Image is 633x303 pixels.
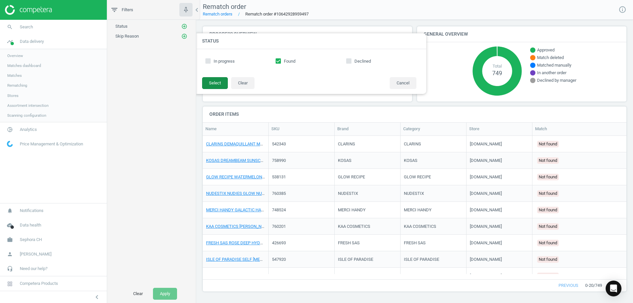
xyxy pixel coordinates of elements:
[110,6,118,14] i: filter_list
[20,266,47,272] span: Need our help?
[193,6,201,14] i: chevron_left
[4,262,16,275] i: headset_mic
[20,39,44,45] span: Data delivery
[20,127,37,133] span: Analytics
[153,288,177,300] button: Apply
[20,24,33,30] span: Search
[7,141,13,147] img: wGWNvw8QSZomAAAAABJRU5ErkJggg==
[5,5,52,15] img: ajHJNr6hYgQAAAAASUVORK5CYII=
[115,34,139,39] span: Skip Reason
[7,113,46,118] span: Scanning configuration
[93,293,101,301] i: chevron_left
[126,288,150,300] button: Clear
[7,53,23,58] span: Overview
[196,33,426,49] h4: Status
[4,219,16,231] i: cloud_done
[20,281,58,287] span: Competera Products
[20,251,51,257] span: [PERSON_NAME]
[4,248,16,260] i: person
[4,123,16,136] i: pie_chart_outlined
[115,24,128,29] span: Status
[606,281,621,296] div: Open Intercom Messenger
[20,208,44,214] span: Notifications
[4,204,16,217] i: notifications
[181,33,187,39] i: add_circle_outline
[7,73,22,78] span: Matches
[4,21,16,33] i: search
[181,23,187,29] i: add_circle_outline
[181,33,188,40] button: add_circle_outline
[7,93,18,98] span: Stores
[89,293,105,301] button: chevron_left
[20,222,41,228] span: Data health
[4,35,16,48] i: timeline
[7,83,27,88] span: Rematching
[20,237,42,243] span: Sephora CH
[7,63,41,68] span: Matches dashboard
[122,7,133,13] span: Filters
[7,103,48,108] span: Assortment intersection
[20,141,83,147] span: Price Management & Optimization
[181,23,188,30] button: add_circle_outline
[4,233,16,246] i: work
